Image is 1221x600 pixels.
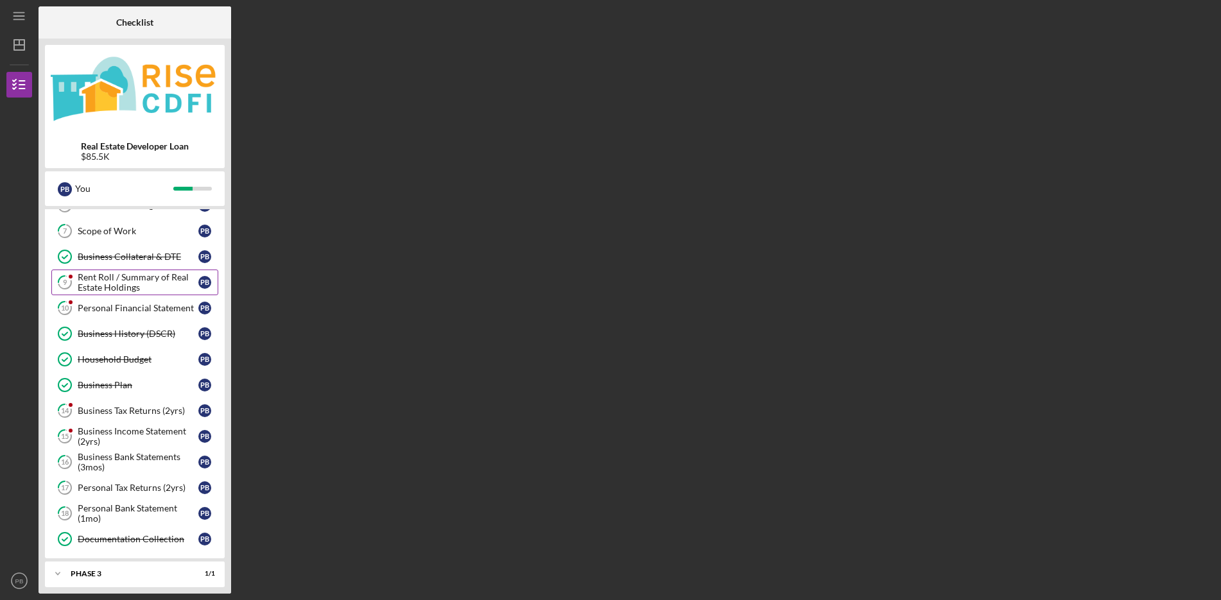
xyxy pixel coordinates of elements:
[198,353,211,366] div: P B
[15,578,24,585] text: PB
[78,303,198,313] div: Personal Financial Statement
[198,456,211,468] div: P B
[61,304,69,313] tspan: 10
[198,533,211,545] div: P B
[78,534,198,544] div: Documentation Collection
[51,270,218,295] a: 9Rent Roll / Summary of Real Estate HoldingsPB
[198,225,211,237] div: P B
[78,252,198,262] div: Business Collateral & DTE
[61,458,69,467] tspan: 16
[198,276,211,289] div: P B
[61,407,69,415] tspan: 14
[198,481,211,494] div: P B
[81,141,189,151] b: Real Estate Developer Loan
[78,503,198,524] div: Personal Bank Statement (1mo)
[6,568,32,594] button: PB
[198,430,211,443] div: P B
[78,483,198,493] div: Personal Tax Returns (2yrs)
[61,510,69,518] tspan: 18
[51,372,218,398] a: Business PlanPB
[51,449,218,475] a: 16Business Bank Statements (3mos)PB
[61,484,69,492] tspan: 17
[81,151,189,162] div: $85.5K
[45,51,225,128] img: Product logo
[78,406,198,416] div: Business Tax Returns (2yrs)
[51,321,218,347] a: Business History (DSCR)PB
[78,329,198,339] div: Business History (DSCR)
[71,570,183,578] div: Phase 3
[78,226,198,236] div: Scope of Work
[198,404,211,417] div: P B
[78,380,198,390] div: Business Plan
[198,379,211,391] div: P B
[51,424,218,449] a: 15Business Income Statement (2yrs)PB
[192,570,215,578] div: 1 / 1
[198,250,211,263] div: P B
[198,302,211,314] div: P B
[51,347,218,372] a: Household BudgetPB
[63,227,67,236] tspan: 7
[51,295,218,321] a: 10Personal Financial StatementPB
[51,244,218,270] a: Business Collateral & DTEPB
[51,526,218,552] a: Documentation CollectionPB
[63,279,67,287] tspan: 9
[78,426,198,447] div: Business Income Statement (2yrs)
[61,433,69,441] tspan: 15
[51,501,218,526] a: 18Personal Bank Statement (1mo)PB
[78,354,198,364] div: Household Budget
[78,452,198,472] div: Business Bank Statements (3mos)
[63,201,67,210] tspan: 6
[116,17,153,28] b: Checklist
[58,182,72,196] div: P B
[51,398,218,424] a: 14Business Tax Returns (2yrs)PB
[198,507,211,520] div: P B
[78,272,198,293] div: Rent Roll / Summary of Real Estate Holdings
[51,218,218,244] a: 7Scope of WorkPB
[75,178,173,200] div: You
[198,327,211,340] div: P B
[51,475,218,501] a: 17Personal Tax Returns (2yrs)PB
